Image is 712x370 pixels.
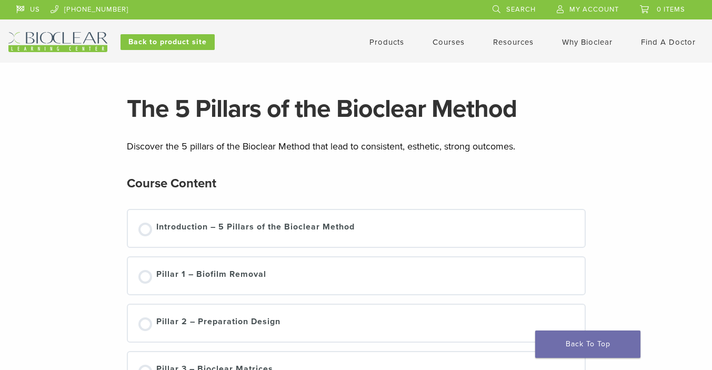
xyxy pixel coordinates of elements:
[156,221,355,236] div: Introduction – 5 Pillars of the Bioclear Method
[657,5,685,14] span: 0 items
[138,315,574,331] a: Pillar 2 – Preparation Design
[138,268,574,284] a: Pillar 1 – Biofilm Removal
[369,37,404,47] a: Products
[156,268,266,284] div: Pillar 1 – Biofilm Removal
[156,315,280,331] div: Pillar 2 – Preparation Design
[562,37,613,47] a: Why Bioclear
[138,221,574,236] a: Introduction – 5 Pillars of the Bioclear Method
[121,34,215,50] a: Back to product site
[506,5,536,14] span: Search
[433,37,465,47] a: Courses
[127,96,586,122] h1: The 5 Pillars of the Bioclear Method
[127,138,586,154] p: Discover the 5 pillars of the Bioclear Method that lead to consistent, esthetic, strong outcomes.
[641,37,696,47] a: Find A Doctor
[127,171,216,196] h2: Course Content
[8,32,107,52] img: Bioclear
[569,5,619,14] span: My Account
[535,331,640,358] a: Back To Top
[493,37,534,47] a: Resources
